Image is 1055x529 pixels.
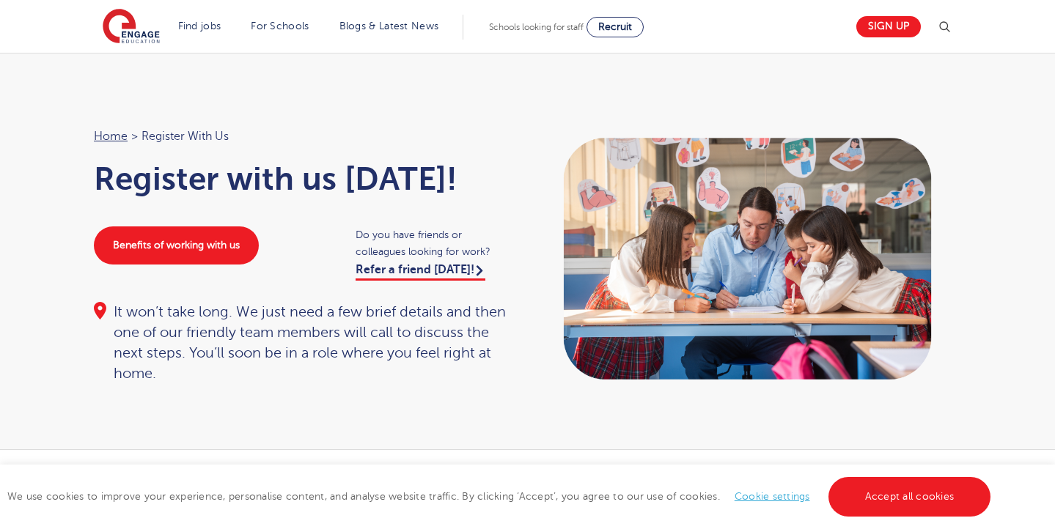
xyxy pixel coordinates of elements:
a: Benefits of working with us [94,226,259,264]
a: Find jobs [178,21,221,32]
div: It won’t take long. We just need a few brief details and then one of our friendly team members wi... [94,302,513,384]
a: Cookie settings [735,491,810,502]
a: Blogs & Latest News [339,21,439,32]
a: Home [94,130,128,143]
nav: breadcrumb [94,127,513,146]
a: Accept all cookies [828,477,991,517]
a: Sign up [856,16,921,37]
a: For Schools [251,21,309,32]
img: Engage Education [103,9,160,45]
span: Do you have friends or colleagues looking for work? [356,226,513,260]
h1: Register with us [DATE]! [94,160,513,197]
a: Refer a friend [DATE]! [356,263,485,281]
span: Recruit [598,21,632,32]
span: > [131,130,138,143]
span: Register with us [141,127,229,146]
span: We use cookies to improve your experience, personalise content, and analyse website traffic. By c... [7,491,994,502]
a: Recruit [587,17,644,37]
span: Schools looking for staff [489,22,584,32]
